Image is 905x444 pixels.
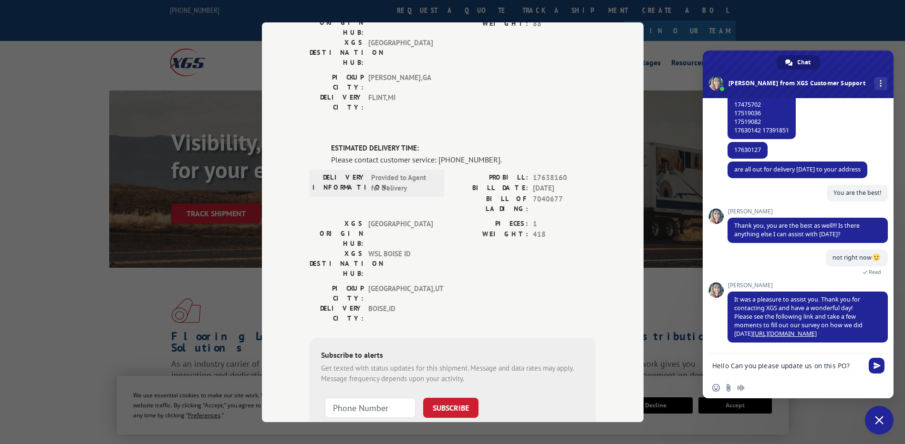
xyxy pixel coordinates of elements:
[368,92,433,112] span: FLINT , MI
[310,92,364,112] label: DELIVERY CITY:
[712,362,863,370] textarea: Compose your message...
[310,218,364,248] label: XGS ORIGIN HUB:
[368,283,433,303] span: [GEOGRAPHIC_DATA] , UT
[368,248,433,278] span: WSL BOISE ID
[368,303,433,323] span: BOISE , ID
[869,269,881,275] span: Read
[712,384,720,392] span: Insert an emoji
[725,384,732,392] span: Send a file
[728,208,888,215] span: [PERSON_NAME]
[865,406,894,434] div: Close chat
[321,349,584,363] div: Subscribe to alerts
[310,283,364,303] label: PICKUP CITY:
[453,183,528,194] label: BILL DATE:
[371,172,436,193] span: Provided to Agent for Delivery
[874,77,887,90] div: More channels
[832,253,881,262] span: not right now
[533,18,596,29] span: 88
[734,295,863,338] span: It was a pleasure to assist you. Thank you for contacting XGS and have a wonderful day! Please se...
[368,218,433,248] span: [GEOGRAPHIC_DATA]
[423,397,479,417] button: SUBSCRIBE
[331,153,596,165] div: Please contact customer service: [PHONE_NUMBER].
[533,172,596,183] span: 17638160
[734,165,861,173] span: are all out for delivery [DATE] to your address
[533,183,596,194] span: [DATE]
[453,172,528,183] label: PROBILL:
[533,229,596,240] span: 418
[734,222,860,238] span: Thank you, you are the best as well!!! Is there anything else I can assist with [DATE]?
[734,146,761,154] span: 17630127
[753,330,817,338] a: [URL][DOMAIN_NAME]
[368,38,433,68] span: [GEOGRAPHIC_DATA]
[453,229,528,240] label: WEIGHT:
[312,172,366,193] label: DELIVERY INFORMATION:
[797,55,811,70] span: Chat
[737,384,745,392] span: Audio message
[453,193,528,213] label: BILL OF LADING:
[310,38,364,68] label: XGS DESTINATION HUB:
[728,282,888,289] span: [PERSON_NAME]
[310,303,364,323] label: DELIVERY CITY:
[310,8,364,38] label: XGS ORIGIN HUB:
[310,72,364,92] label: PICKUP CITY:
[734,92,789,134] span: 17475608 17475702 17519036 17519082 17630142 17391851
[533,193,596,213] span: 7040677
[833,189,881,197] span: You are the best!
[869,358,884,373] span: Send
[453,18,528,29] label: WEIGHT:
[325,397,416,417] input: Phone Number
[368,72,433,92] span: [PERSON_NAME] , GA
[310,248,364,278] label: XGS DESTINATION HUB:
[777,55,820,70] div: Chat
[321,363,584,384] div: Get texted with status updates for this shipment. Message and data rates may apply. Message frequ...
[331,143,596,154] label: ESTIMATED DELIVERY TIME:
[368,8,433,38] span: [GEOGRAPHIC_DATA]
[533,218,596,229] span: 1
[453,218,528,229] label: PIECES:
